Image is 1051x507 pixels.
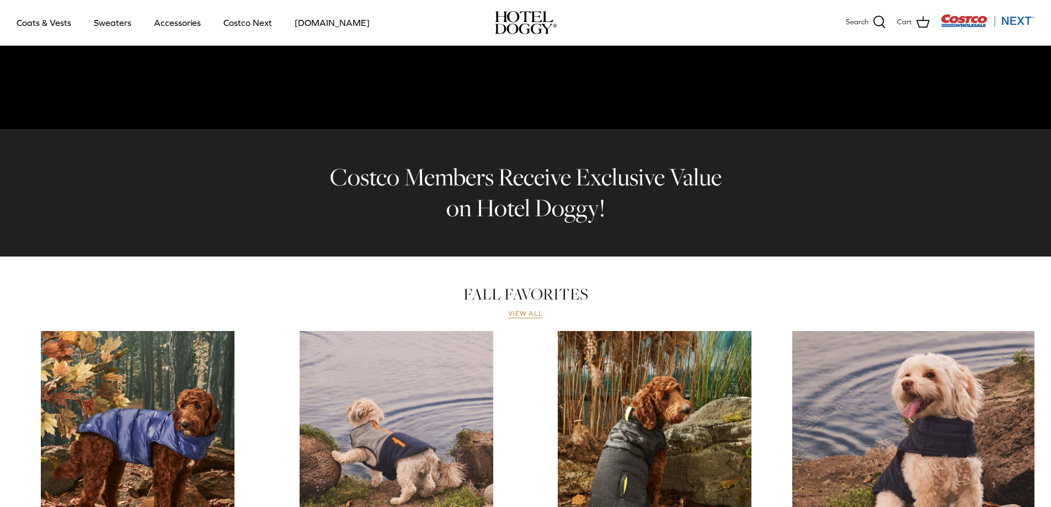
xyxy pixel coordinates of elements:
[897,15,930,30] a: Cart
[941,21,1034,29] a: Visit Costco Next
[214,4,282,41] a: Costco Next
[495,11,557,34] a: hoteldoggy.com hoteldoggycom
[7,4,81,41] a: Coats & Vests
[941,14,1034,28] img: Costco Next
[897,17,912,28] span: Cart
[322,162,730,224] h2: Costco Members Receive Exclusive Value on Hotel Doggy!
[285,4,380,41] a: [DOMAIN_NAME]
[144,4,211,41] a: Accessories
[508,309,543,318] a: View all
[495,11,557,34] img: hoteldoggycom
[846,17,868,28] span: Search
[84,4,141,41] a: Sweaters
[846,15,886,30] a: Search
[463,283,588,305] a: FALL FAVORITES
